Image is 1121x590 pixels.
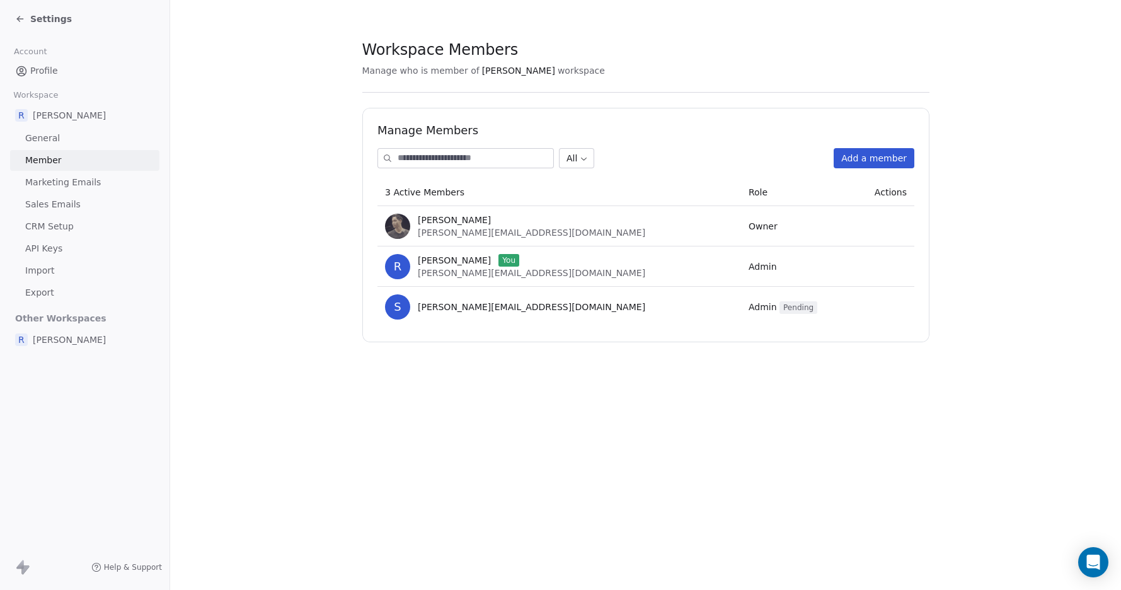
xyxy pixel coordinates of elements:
[15,333,28,346] span: R
[10,172,159,193] a: Marketing Emails
[385,254,410,279] span: R
[10,194,159,215] a: Sales Emails
[10,150,159,171] a: Member
[10,308,112,328] span: Other Workspaces
[558,64,605,77] span: workspace
[10,260,159,281] a: Import
[8,42,52,61] span: Account
[418,214,491,226] span: [PERSON_NAME]
[25,176,101,189] span: Marketing Emails
[748,262,776,272] span: Admin
[362,64,480,77] span: Manage who is member of
[10,238,159,259] a: API Keys
[748,302,817,312] span: Admin
[25,286,54,299] span: Export
[25,132,60,145] span: General
[834,148,914,168] button: Add a member
[1078,547,1108,577] div: Open Intercom Messenger
[418,268,645,278] span: [PERSON_NAME][EMAIL_ADDRESS][DOMAIN_NAME]
[498,254,519,267] span: You
[874,187,906,197] span: Actions
[15,13,72,25] a: Settings
[104,562,162,572] span: Help & Support
[385,187,464,197] span: 3 Active Members
[385,294,410,320] span: s
[10,128,159,149] a: General
[25,154,62,167] span: Member
[418,301,645,313] span: [PERSON_NAME][EMAIL_ADDRESS][DOMAIN_NAME]
[25,198,81,211] span: Sales Emails
[748,221,777,231] span: Owner
[33,333,106,346] span: [PERSON_NAME]
[10,282,159,303] a: Export
[418,254,491,267] span: [PERSON_NAME]
[362,40,518,59] span: Workspace Members
[8,86,64,105] span: Workspace
[25,220,74,233] span: CRM Setup
[10,61,159,81] a: Profile
[377,123,914,138] h1: Manage Members
[418,228,645,238] span: [PERSON_NAME][EMAIL_ADDRESS][DOMAIN_NAME]
[33,109,106,122] span: [PERSON_NAME]
[15,109,28,122] span: R
[385,214,410,239] img: BvDHK8rknhfp58Z03FJGbX6NNRVc2mQsBO1XdCzZ0pM
[91,562,162,572] a: Help & Support
[10,216,159,237] a: CRM Setup
[779,301,817,314] span: Pending
[30,64,58,78] span: Profile
[30,13,72,25] span: Settings
[748,187,767,197] span: Role
[25,264,54,277] span: Import
[482,64,555,77] span: [PERSON_NAME]
[25,242,62,255] span: API Keys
